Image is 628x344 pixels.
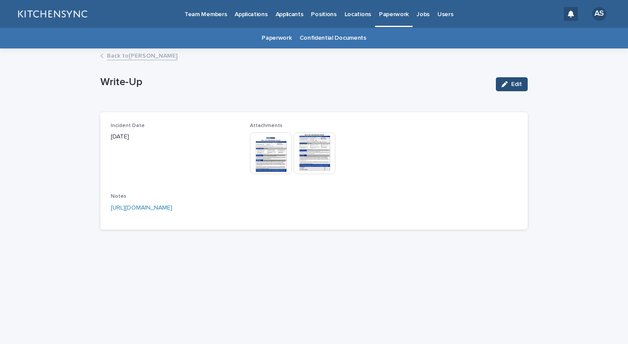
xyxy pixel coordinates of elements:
a: Paperwork [262,28,291,48]
img: lGNCzQTxQVKGkIr0XjOy [17,5,87,23]
button: Edit [496,77,528,91]
div: AS [592,7,606,21]
a: Confidential Documents [300,28,366,48]
a: Back to[PERSON_NAME] [107,50,177,60]
span: Edit [511,81,522,87]
a: [URL][DOMAIN_NAME] [111,205,172,211]
span: Notes [111,194,126,199]
span: Attachments [250,123,283,128]
p: [DATE] [111,132,239,141]
span: Incident Date [111,123,145,128]
p: Write-Up [100,76,489,89]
